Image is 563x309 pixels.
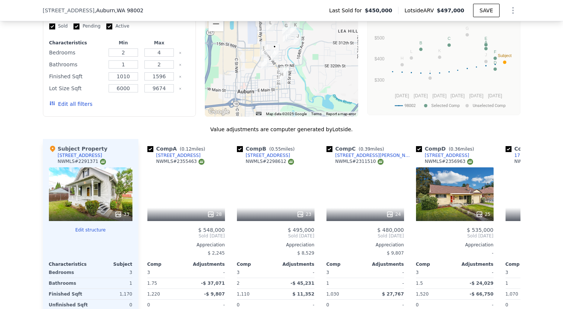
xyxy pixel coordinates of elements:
span: 0.12 [182,146,192,152]
div: 1111 10th St NE [270,48,279,61]
span: 0.55 [271,146,281,152]
img: NWMLS Logo [198,159,204,165]
a: [STREET_ADDRESS] [147,152,201,158]
span: $497,000 [437,7,465,13]
div: Comp A [147,145,208,152]
button: Clear [179,63,182,66]
text: [DATE] [469,93,483,98]
div: 23 [297,211,311,218]
div: Appreciation [326,242,404,248]
div: 3 [92,267,132,278]
text: B [419,41,422,45]
div: 1705 Riverview Dr NE [294,32,302,45]
div: NWMLS # 2355463 [156,158,204,165]
text: I [429,69,431,74]
span: 1,110 [237,291,250,297]
div: Comp [147,261,186,267]
span: 0 [416,302,419,308]
div: NWMLS # 2311510 [335,158,384,165]
div: Subject Property [49,145,107,152]
div: Bedrooms [49,267,89,278]
div: 730 H St NE [261,57,269,69]
span: 3 [506,270,509,275]
span: ( miles) [446,146,477,152]
div: A chart. [372,20,516,113]
label: Active [106,23,129,29]
text: [DATE] [413,93,428,98]
div: Comp C [326,145,387,152]
span: Sold [DATE] [326,233,404,239]
div: 25 [476,211,490,218]
text: $300 [374,78,384,83]
div: Finished Sqft [49,71,104,82]
text: H [400,56,403,60]
text: [DATE] [450,93,465,98]
text: E [484,36,487,41]
text: L [410,49,412,54]
div: 1 [326,278,364,288]
div: 1516 21st St NE [282,22,290,35]
div: Appreciation [237,242,315,248]
div: Comp [326,261,365,267]
span: $ 480,000 [377,227,404,233]
span: 0.39 [360,146,370,152]
text: [DATE] [488,93,502,98]
span: 1,520 [416,291,429,297]
span: -$ 9,807 [204,291,225,297]
button: SAVE [473,4,499,17]
span: -$ 66,750 [470,291,494,297]
div: 1.75 [147,278,185,288]
text: F [494,50,496,54]
span: -$ 45,231 [291,281,315,286]
span: $ 11,352 [293,291,315,297]
div: Min [107,40,140,46]
text: J [485,53,487,57]
a: Terms [311,112,322,116]
span: , Auburn [94,7,143,14]
span: 0 [237,302,240,308]
div: Max [143,40,176,46]
div: 2 [237,278,274,288]
button: Keyboard shortcuts [256,112,261,115]
div: Comp B [237,145,298,152]
text: K [438,48,441,53]
input: Pending [73,23,79,29]
div: - [416,248,494,258]
label: Sold [49,23,68,29]
span: , WA 98002 [115,7,143,13]
div: Adjustments [365,261,404,267]
div: - [367,278,404,288]
div: - [367,267,404,278]
span: ( miles) [266,146,298,152]
span: $ 27,767 [382,291,404,297]
span: 3 [237,270,240,275]
text: Subject [498,53,512,58]
div: NWMLS # 2291371 [58,158,106,165]
div: 24 [386,211,401,218]
span: 0 [326,302,329,308]
text: 98002 [404,103,416,108]
div: Bathrooms [49,59,104,70]
div: [STREET_ADDRESS] [156,152,201,158]
span: $ 548,000 [198,227,225,233]
text: [DATE] [395,93,409,98]
div: 1012 22nd St NE [266,19,275,32]
div: Adjustments [455,261,494,267]
div: Subject [91,261,132,267]
div: [STREET_ADDRESS] [58,152,102,158]
span: $450,000 [365,7,392,14]
div: - [188,267,225,278]
text: $400 [374,56,384,62]
div: 33 [115,211,129,218]
button: Zoom out [209,16,223,31]
a: [STREET_ADDRESS][PERSON_NAME] [326,152,413,158]
span: -$ 24,029 [470,281,494,286]
span: Map data ©2025 Google [266,112,307,116]
img: Google [207,107,231,117]
span: Last Sold for [329,7,365,14]
text: C [447,36,450,41]
div: [STREET_ADDRESS] [425,152,469,158]
span: 1,220 [147,291,160,297]
span: 1,070 [506,291,518,297]
button: Edit all filters [49,100,93,108]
